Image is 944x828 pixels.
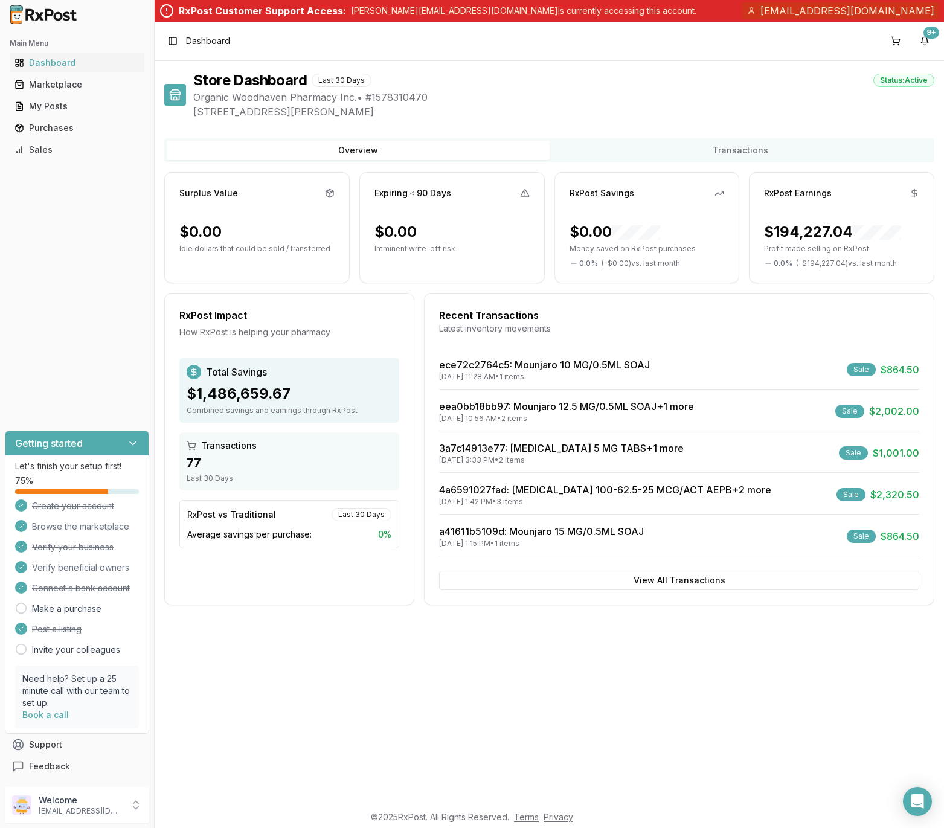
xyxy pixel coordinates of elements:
[881,529,919,544] span: $864.50
[14,144,140,156] div: Sales
[5,75,149,94] button: Marketplace
[439,359,650,371] a: ece72c2764c5: Mounjaro 10 MG/0.5ML SOAJ
[847,363,876,376] div: Sale
[439,414,694,423] div: [DATE] 10:56 AM • 2 items
[10,117,144,139] a: Purchases
[32,521,129,533] span: Browse the marketplace
[514,812,539,822] a: Terms
[187,509,276,521] div: RxPost vs Traditional
[5,734,149,756] button: Support
[39,794,123,806] p: Welcome
[602,258,680,268] span: ( - $0.00 ) vs. last month
[378,528,391,541] span: 0 %
[923,27,939,39] div: 9+
[374,187,452,199] div: Expiring ≤ 90 Days
[439,442,684,454] a: 3a7c14913e77: [MEDICAL_DATA] 5 MG TABS+1 more
[439,484,771,496] a: 4a6591027fad: [MEDICAL_DATA] 100-62.5-25 MCG/ACT AEPB+2 more
[774,258,792,268] span: 0.0 %
[179,187,238,199] div: Surplus Value
[14,100,140,112] div: My Posts
[550,141,933,160] button: Transactions
[439,323,919,335] div: Latest inventory movements
[32,582,130,594] span: Connect a bank account
[903,787,932,816] div: Open Intercom Messenger
[32,562,129,574] span: Verify beneficial owners
[439,372,650,382] div: [DATE] 11:28 AM • 1 items
[32,541,114,553] span: Verify your business
[873,446,919,460] span: $1,001.00
[15,436,83,451] h3: Getting started
[439,455,684,465] div: [DATE] 3:33 PM • 2 items
[5,756,149,777] button: Feedback
[187,454,392,471] div: 77
[32,623,82,635] span: Post a listing
[15,475,33,487] span: 75 %
[14,79,140,91] div: Marketplace
[206,365,267,379] span: Total Savings
[332,508,391,521] div: Last 30 Days
[351,5,696,17] p: [PERSON_NAME][EMAIL_ADDRESS][DOMAIN_NAME] is currently accessing this account.
[29,760,70,772] span: Feedback
[187,406,392,416] div: Combined savings and earnings through RxPost
[179,222,222,242] div: $0.00
[439,525,644,538] a: a41611b5109d: Mounjaro 15 MG/0.5ML SOAJ
[12,795,31,815] img: User avatar
[10,39,144,48] h2: Main Menu
[570,244,725,254] p: Money saved on RxPost purchases
[839,446,868,460] div: Sale
[32,644,120,656] a: Invite your colleagues
[186,35,230,47] span: Dashboard
[5,5,82,24] img: RxPost Logo
[32,500,114,512] span: Create your account
[32,603,101,615] a: Make a purchase
[193,104,934,119] span: [STREET_ADDRESS][PERSON_NAME]
[796,258,897,268] span: ( - $194,227.04 ) vs. last month
[847,530,876,543] div: Sale
[870,487,919,502] span: $2,320.50
[915,31,934,51] button: 9+
[835,405,864,418] div: Sale
[570,187,634,199] div: RxPost Savings
[881,362,919,377] span: $864.50
[374,244,530,254] p: Imminent write-off risk
[5,140,149,159] button: Sales
[201,440,257,452] span: Transactions
[544,812,573,822] a: Privacy
[869,404,919,419] span: $2,002.00
[312,74,371,87] div: Last 30 Days
[39,806,123,816] p: [EMAIL_ADDRESS][DOMAIN_NAME]
[187,528,312,541] span: Average savings per purchase:
[836,488,865,501] div: Sale
[10,74,144,95] a: Marketplace
[873,74,934,87] div: Status: Active
[439,539,644,548] div: [DATE] 1:15 PM • 1 items
[22,710,69,720] a: Book a call
[187,384,392,403] div: $1,486,659.67
[764,244,919,254] p: Profit made selling on RxPost
[764,187,832,199] div: RxPost Earnings
[193,71,307,90] h1: Store Dashboard
[179,326,399,338] div: How RxPost is helping your pharmacy
[5,97,149,116] button: My Posts
[439,400,694,412] a: eea0bb18bb97: Mounjaro 12.5 MG/0.5ML SOAJ+1 more
[764,222,901,242] div: $194,227.04
[15,460,139,472] p: Let's finish your setup first!
[439,308,919,323] div: Recent Transactions
[10,95,144,117] a: My Posts
[579,258,598,268] span: 0.0 %
[374,222,417,242] div: $0.00
[187,473,392,483] div: Last 30 Days
[5,53,149,72] button: Dashboard
[5,118,149,138] button: Purchases
[570,222,660,242] div: $0.00
[14,57,140,69] div: Dashboard
[439,497,771,507] div: [DATE] 1:42 PM • 3 items
[179,4,346,18] div: RxPost Customer Support Access:
[760,4,934,18] span: [EMAIL_ADDRESS][DOMAIN_NAME]
[14,122,140,134] div: Purchases
[179,308,399,323] div: RxPost Impact
[193,90,934,104] span: Organic Woodhaven Pharmacy Inc. • # 1578310470
[10,52,144,74] a: Dashboard
[439,571,919,590] button: View All Transactions
[186,35,230,47] nav: breadcrumb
